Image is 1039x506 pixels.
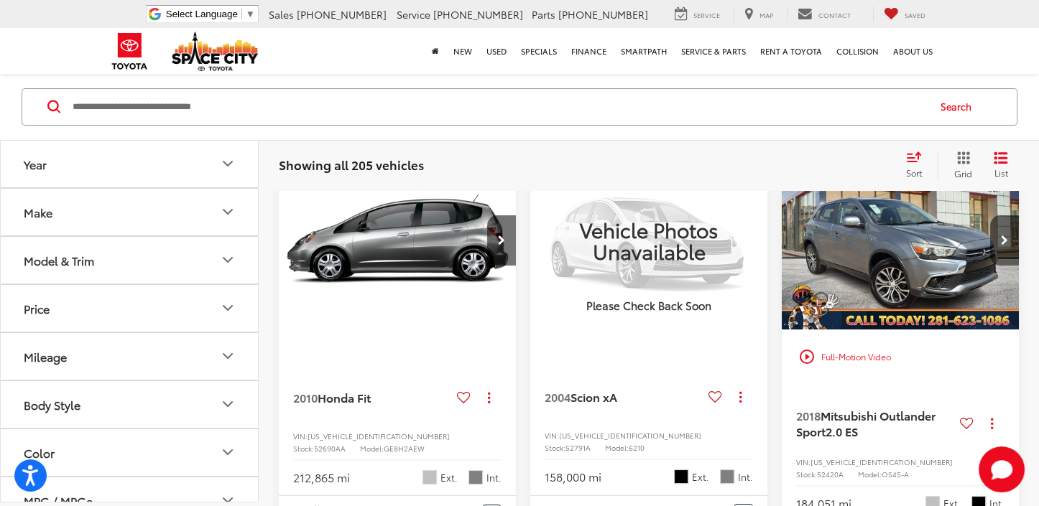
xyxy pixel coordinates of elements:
[817,469,844,479] span: 52420A
[278,151,517,329] div: 2010 Honda Fit Base 0
[172,32,258,71] img: Space City Toyota
[753,28,829,74] a: Rent a Toyota
[559,430,701,441] span: [US_VEHICLE_IDENTIFICATION_NUMBER]
[605,442,629,453] span: Model:
[905,10,925,19] span: Saved
[983,151,1019,179] button: List View
[24,445,55,459] div: Color
[446,28,479,74] a: New
[545,430,559,441] span: VIN:
[476,385,502,410] button: Actions
[24,205,52,218] div: Make
[314,443,346,454] span: 52690AA
[219,203,236,220] div: Make
[565,442,591,453] span: 52791A
[829,28,886,74] a: Collision
[219,444,236,461] div: Color
[24,349,67,362] div: Mileage
[990,215,1019,266] button: Next image
[979,411,1005,436] button: Actions
[219,155,236,172] div: Year
[425,28,446,74] a: Home
[545,469,601,485] div: 158,000 mi
[1,332,259,379] button: MileageMileage
[664,6,731,22] a: Service
[796,469,817,479] span: Stock:
[720,469,734,484] span: Dark Charcoal
[545,389,703,405] a: 2004Scion xA
[979,446,1025,492] svg: Start Chat
[899,151,938,179] button: Select sort value
[219,395,236,413] div: Body Style
[219,347,236,365] div: Mileage
[954,167,972,179] span: Grid
[219,251,236,268] div: Model & Trim
[360,443,384,454] span: Model:
[1,428,259,475] button: ColorColor
[759,10,773,19] span: Map
[384,443,425,454] span: GE8H2AEW
[858,469,882,479] span: Model:
[487,215,516,266] button: Next image
[397,7,430,22] span: Service
[24,397,80,411] div: Body Style
[24,156,47,170] div: Year
[781,151,1020,331] img: 2018 Mitsubishi Outlander Sport 2.0 ES 4x2
[279,156,424,173] span: Showing all 205 vehicles
[1,284,259,331] button: PricePrice
[796,456,811,467] span: VIN:
[488,392,490,403] span: dropdown dots
[674,469,688,484] span: Black Sand Pearl
[1,236,259,283] button: Model & TrimModel & Trim
[293,431,308,441] span: VIN:
[241,9,242,19] span: ​
[826,423,858,439] span: 2.0 ES
[882,469,909,479] span: OS45-A
[166,9,255,19] a: Select Language​
[545,388,571,405] span: 2004
[906,167,922,179] span: Sort
[811,456,953,467] span: [US_VEHICLE_IDENTIFICATION_NUMBER]
[293,443,314,454] span: Stock:
[991,418,993,429] span: dropdown dots
[1,140,259,187] button: YearYear
[24,301,50,314] div: Price
[927,89,992,125] button: Search
[166,9,238,19] span: Select Language
[734,6,784,22] a: Map
[71,90,927,124] input: Search by Make, Model, or Keyword
[479,28,514,74] a: Used
[530,151,767,329] a: VIEW_DETAILS
[781,151,1020,329] div: 2018 Mitsubishi Outlander Sport 2.0 ES 0
[796,407,936,439] span: Mitsubishi Outlander Sport
[674,28,753,74] a: Service & Parts
[440,471,458,484] span: Ext.
[938,151,983,179] button: Grid View
[1,188,259,235] button: MakeMake
[614,28,674,74] a: SmartPath
[571,388,617,405] span: Scion xA
[693,10,720,19] span: Service
[558,7,648,22] span: [PHONE_NUMBER]
[308,431,450,441] span: [US_VEHICLE_IDENTIFICATION_NUMBER]
[738,470,753,484] span: Int.
[278,151,517,331] img: 2010 Honda Fit Base FWD
[293,390,451,406] a: 2010Honda Fit
[103,28,157,75] img: Toyota
[297,7,387,22] span: [PHONE_NUMBER]
[433,7,523,22] span: [PHONE_NUMBER]
[994,167,1008,179] span: List
[278,151,517,329] a: 2010 Honda Fit Base FWD2010 Honda Fit Base FWD2010 Honda Fit Base FWD2010 Honda Fit Base FWD
[293,469,350,486] div: 212,865 mi
[886,28,940,74] a: About Us
[269,7,294,22] span: Sales
[318,389,371,406] span: Honda Fit
[781,151,1020,329] a: 2018 Mitsubishi Outlander Sport 2.0 ES 4x22018 Mitsubishi Outlander Sport 2.0 ES 4x22018 Mitsubis...
[1,380,259,427] button: Body StyleBody Style
[629,442,645,453] span: 6210
[728,385,753,410] button: Actions
[787,6,862,22] a: Contact
[486,471,502,484] span: Int.
[564,28,614,74] a: Finance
